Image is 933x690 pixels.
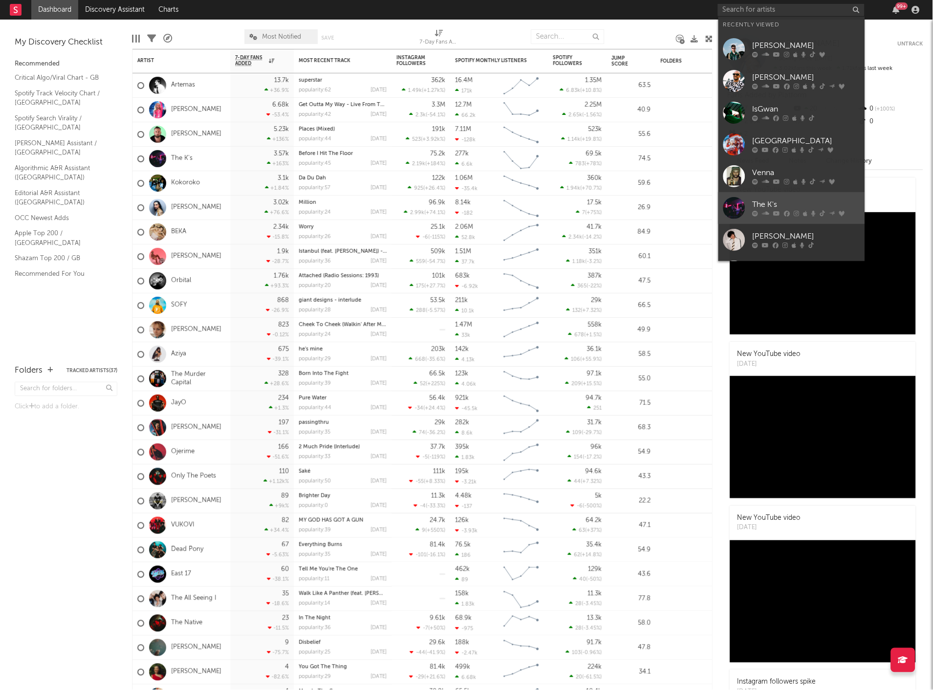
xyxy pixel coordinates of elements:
[455,58,529,64] div: Spotify Monthly Listeners
[171,595,217,603] a: The All Seeing I
[171,277,191,285] a: Orbital
[273,200,289,206] div: 3.02k
[267,111,289,118] div: -53.4 %
[455,346,469,353] div: 142k
[15,188,108,208] a: Editorial A&R Assistant ([GEOGRAPHIC_DATA])
[171,497,222,505] a: [PERSON_NAME]
[718,160,865,192] a: Venna
[612,324,651,336] div: 49.9
[235,55,267,67] span: 7-Day Fans Added
[499,318,543,342] svg: Chart title
[416,259,425,265] span: 559
[299,127,335,132] a: Places (Mixed)
[455,136,476,143] div: -128k
[267,136,289,142] div: +136 %
[299,249,466,254] a: Istanbul (feat. [PERSON_NAME]) - Live From [GEOGRAPHIC_DATA]
[15,401,117,413] div: Click to add a folder.
[455,175,473,181] div: 1.06M
[299,322,387,328] div: Cheek To Cheek (Walkin' After Midnight)
[299,78,322,83] a: superstar
[566,258,602,265] div: ( )
[568,137,580,142] span: 1.14k
[267,234,289,240] div: -15.8 %
[569,235,582,240] span: 2.34k
[587,224,602,230] div: 41.7k
[272,102,289,108] div: 6.68k
[171,371,225,387] a: The Murder Capital
[299,283,331,289] div: popularity: 20
[431,346,445,353] div: 203k
[277,297,289,304] div: 868
[612,80,651,91] div: 63.5
[422,235,428,240] span: -6
[585,77,602,84] div: 1.35M
[499,122,543,147] svg: Chart title
[455,259,475,265] div: 37.7k
[299,308,331,313] div: popularity: 28
[718,97,865,129] a: IsGwan
[723,19,860,31] div: Recently Viewed
[371,112,387,117] div: [DATE]
[612,202,651,214] div: 26.9
[575,333,584,338] span: 678
[15,113,108,133] a: Spotify Search Virality / [GEOGRAPHIC_DATA]
[612,55,636,67] div: Jump Score
[171,668,222,676] a: [PERSON_NAME]
[299,469,311,474] a: Saké
[576,209,602,216] div: ( )
[582,186,600,191] span: +70.7 %
[893,6,900,14] button: 99+
[15,382,117,396] input: Search for folders...
[896,2,908,10] div: 99 +
[15,72,108,83] a: Critical Algo/Viral Chart - GB
[416,308,426,313] span: 288
[582,137,600,142] span: +19.8 %
[416,284,424,289] span: 175
[274,77,289,84] div: 13.7k
[371,356,387,362] div: [DATE]
[718,33,865,65] a: [PERSON_NAME]
[416,112,426,118] span: 2.3k
[587,175,602,181] div: 360k
[299,322,402,328] a: Cheek To Cheek (Walkin' After Midnight)
[299,420,329,425] a: passingthru
[299,200,387,205] div: Million
[416,234,445,240] div: ( )
[171,472,216,481] a: Only The Poets
[753,231,860,243] div: [PERSON_NAME]
[455,112,476,118] div: 66.2k
[432,126,445,133] div: 191k
[432,102,445,108] div: 3.3M
[171,448,195,456] a: Ojerime
[586,161,600,167] span: +78 %
[612,104,651,116] div: 40.9
[898,39,923,49] button: Untrack
[278,322,289,328] div: 823
[455,283,478,289] div: -6.92k
[410,258,445,265] div: ( )
[569,160,602,167] div: ( )
[455,273,470,279] div: 683k
[171,546,203,554] a: Dead Pony
[427,308,444,313] span: -5.57 %
[426,284,444,289] span: +27.7 %
[858,115,923,128] div: 0
[299,234,331,240] div: popularity: 26
[718,65,865,97] a: [PERSON_NAME]
[15,88,108,108] a: Spotify Track Velocity Chart / [GEOGRAPHIC_DATA]
[588,322,602,328] div: 558k
[171,203,222,212] a: [PERSON_NAME]
[499,98,543,122] svg: Chart title
[299,493,331,499] a: Brighter Day
[299,518,363,523] a: MY GOD HAS GOT A GUN
[299,665,347,670] a: You Got The Thing
[427,259,444,265] span: -54.7 %
[371,332,387,337] div: [DATE]
[430,297,445,304] div: 53.5k
[15,58,117,70] div: Recommended
[562,234,602,240] div: ( )
[321,35,334,41] button: Save
[587,346,602,353] div: 36.1k
[499,196,543,220] svg: Chart title
[278,346,289,353] div: 675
